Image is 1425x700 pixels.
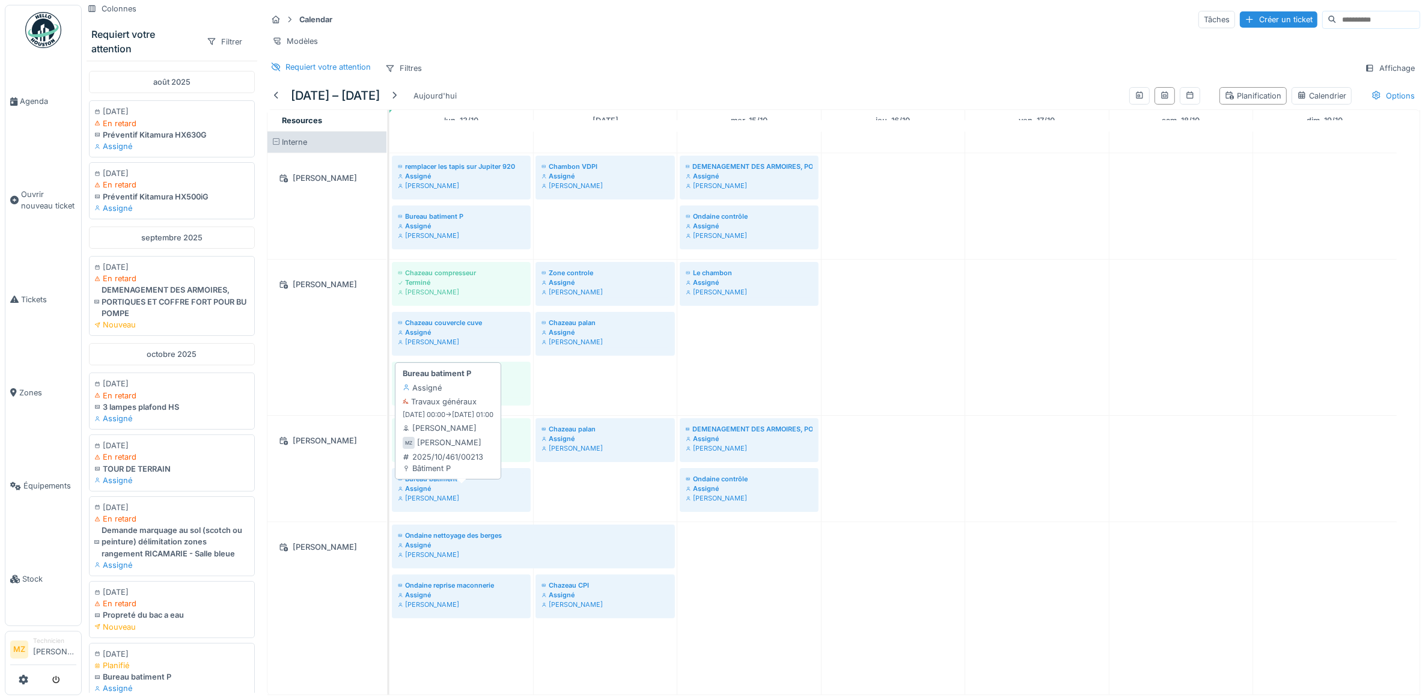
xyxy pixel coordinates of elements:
h5: [DATE] – [DATE] [291,88,380,103]
div: Filtrer [201,33,248,50]
div: [PERSON_NAME] [275,277,379,292]
a: Stock [5,532,81,625]
div: Affichage [1359,59,1420,77]
div: En retard [94,118,249,129]
div: septembre 2025 [89,227,255,249]
div: Chazeau palan [542,318,669,327]
a: Zones [5,346,81,439]
a: 15 octobre 2025 [728,112,770,129]
div: Aujourd'hui [409,88,462,104]
div: [PERSON_NAME] [686,443,813,453]
div: Assigné [542,590,669,600]
div: Demande marquage au sol (scotch ou peinture) délimitation zones rangement RICAMARIE - Salle bleue [94,525,249,559]
div: Assigné [686,278,813,287]
div: Assigné [398,540,669,550]
div: Assigné [398,171,525,181]
div: Assigné [398,221,525,231]
div: En retard [94,598,249,609]
div: [PERSON_NAME] [398,550,669,559]
div: Calendrier [1297,90,1346,102]
span: Agenda [20,96,76,107]
div: Ondaine reprise maconnerie [398,580,525,590]
div: Assigné [542,278,669,287]
div: [PERSON_NAME] [398,493,525,503]
div: Technicien [33,636,76,645]
div: octobre 2025 [89,343,255,365]
a: Agenda [5,55,81,148]
a: Tickets [5,253,81,346]
div: Planification [1225,90,1281,102]
div: Travaux généraux [403,396,477,407]
strong: Calendar [294,14,337,25]
a: 18 octobre 2025 [1159,112,1203,129]
div: Chazeau CPI [542,580,669,590]
div: [PERSON_NAME] [542,337,669,347]
div: Assigné [686,171,813,181]
div: Ondaine nettoyage des berges [398,531,669,540]
div: En retard [94,273,249,284]
a: 14 octobre 2025 [590,112,621,129]
div: 3 lampes plafond HS [94,401,249,413]
div: [PERSON_NAME] [398,231,525,240]
div: Chazeau compresseur [398,268,525,278]
div: Bâtiment P [403,463,483,474]
a: 19 octobre 2025 [1304,112,1346,129]
div: [PERSON_NAME] [275,433,379,448]
div: Tâches [1198,11,1235,28]
a: 13 octobre 2025 [441,112,481,129]
div: [DATE] [94,586,249,598]
div: Assigné [542,434,669,443]
div: [PERSON_NAME] [398,337,525,347]
div: Créer un ticket [1240,11,1317,28]
div: [PERSON_NAME] [398,287,525,297]
span: Ouvrir nouveau ticket [21,189,76,212]
div: [PERSON_NAME] [398,181,525,190]
div: [PERSON_NAME] [686,287,813,297]
div: [PERSON_NAME] [686,181,813,190]
div: Requiert votre attention [91,27,197,56]
div: [DATE] [94,378,249,389]
div: Assigné [94,202,249,214]
div: Assigné [398,484,525,493]
div: Ondaine contrôle [686,212,813,221]
div: Ondaine contrôle [686,474,813,484]
div: MZ [403,437,415,449]
div: [DATE] [94,502,249,513]
div: TOUR DE TERRAIN [94,463,249,475]
div: Chazeau couvercle cuve [398,318,525,327]
div: [DATE] [94,440,249,451]
span: Équipements [23,480,76,492]
div: Assigné [94,141,249,152]
div: [PERSON_NAME] [542,287,669,297]
div: Assigné [542,327,669,337]
strong: Bureau batiment P [403,368,471,379]
div: Planifié [94,660,249,671]
div: Bureau batiment P [398,212,525,221]
div: [PERSON_NAME] [542,443,669,453]
div: En retard [94,451,249,463]
div: En retard [94,179,249,190]
div: [DATE] [94,261,249,273]
a: 17 octobre 2025 [1016,112,1058,129]
span: Zones [19,387,76,398]
div: Bureau batiment P [94,671,249,683]
div: remplacer les tapis sur Jupiter 920 [398,162,525,171]
div: [PERSON_NAME] [542,181,669,190]
div: Assigné [94,683,249,694]
div: Nouveau [94,319,249,330]
div: Requiert votre attention [285,61,371,73]
a: Équipements [5,439,81,532]
div: Options [1366,87,1420,105]
div: DEMENAGEMENT DES ARMOIRES, PORTIQUES ET COFFRE FORT POUR BU POMPE [94,284,249,319]
div: Modèles [267,32,323,50]
a: Ouvrir nouveau ticket [5,148,81,252]
div: Filtres [380,59,427,77]
div: DEMENAGEMENT DES ARMOIRES, PORTIQUES ET COFFRE FORT POUR BU POMPE [686,424,813,434]
span: Tickets [21,294,76,305]
div: Préventif Kitamura HX630G [94,129,249,141]
div: En retard [94,513,249,525]
div: Le chambon [686,268,813,278]
li: MZ [10,641,28,659]
span: Interne [282,138,307,147]
div: Assigné [398,327,525,337]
